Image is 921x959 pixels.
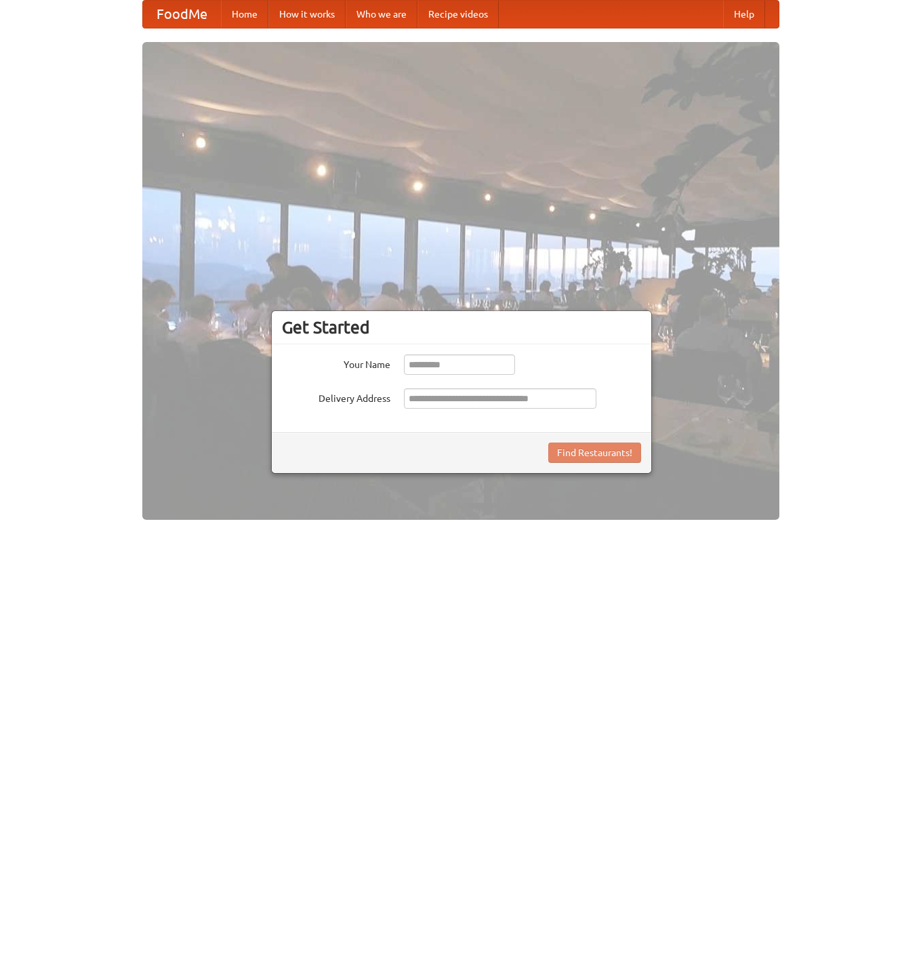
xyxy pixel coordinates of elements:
[417,1,499,28] a: Recipe videos
[548,443,641,463] button: Find Restaurants!
[723,1,765,28] a: Help
[282,354,390,371] label: Your Name
[143,1,221,28] a: FoodMe
[282,317,641,338] h3: Get Started
[346,1,417,28] a: Who we are
[268,1,346,28] a: How it works
[221,1,268,28] a: Home
[282,388,390,405] label: Delivery Address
